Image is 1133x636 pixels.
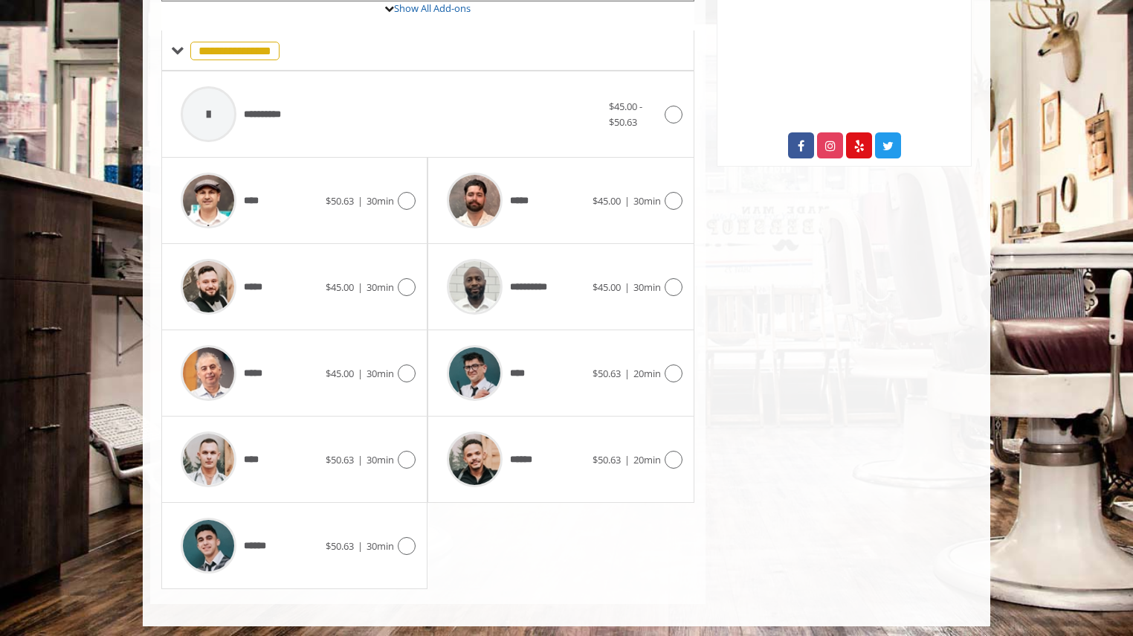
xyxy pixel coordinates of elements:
[358,367,363,380] span: |
[326,280,354,294] span: $45.00
[609,100,642,129] span: $45.00 - $50.63
[593,194,621,208] span: $45.00
[326,453,354,466] span: $50.63
[624,453,630,466] span: |
[326,194,354,208] span: $50.63
[326,539,354,553] span: $50.63
[358,194,363,208] span: |
[633,280,661,294] span: 30min
[593,367,621,380] span: $50.63
[593,280,621,294] span: $45.00
[358,539,363,553] span: |
[633,194,661,208] span: 30min
[326,367,354,380] span: $45.00
[367,453,394,466] span: 30min
[367,194,394,208] span: 30min
[358,280,363,294] span: |
[624,280,630,294] span: |
[367,280,394,294] span: 30min
[633,367,661,380] span: 20min
[593,453,621,466] span: $50.63
[358,453,363,466] span: |
[624,194,630,208] span: |
[367,539,394,553] span: 30min
[394,1,471,15] a: Show All Add-ons
[633,453,661,466] span: 20min
[624,367,630,380] span: |
[367,367,394,380] span: 30min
